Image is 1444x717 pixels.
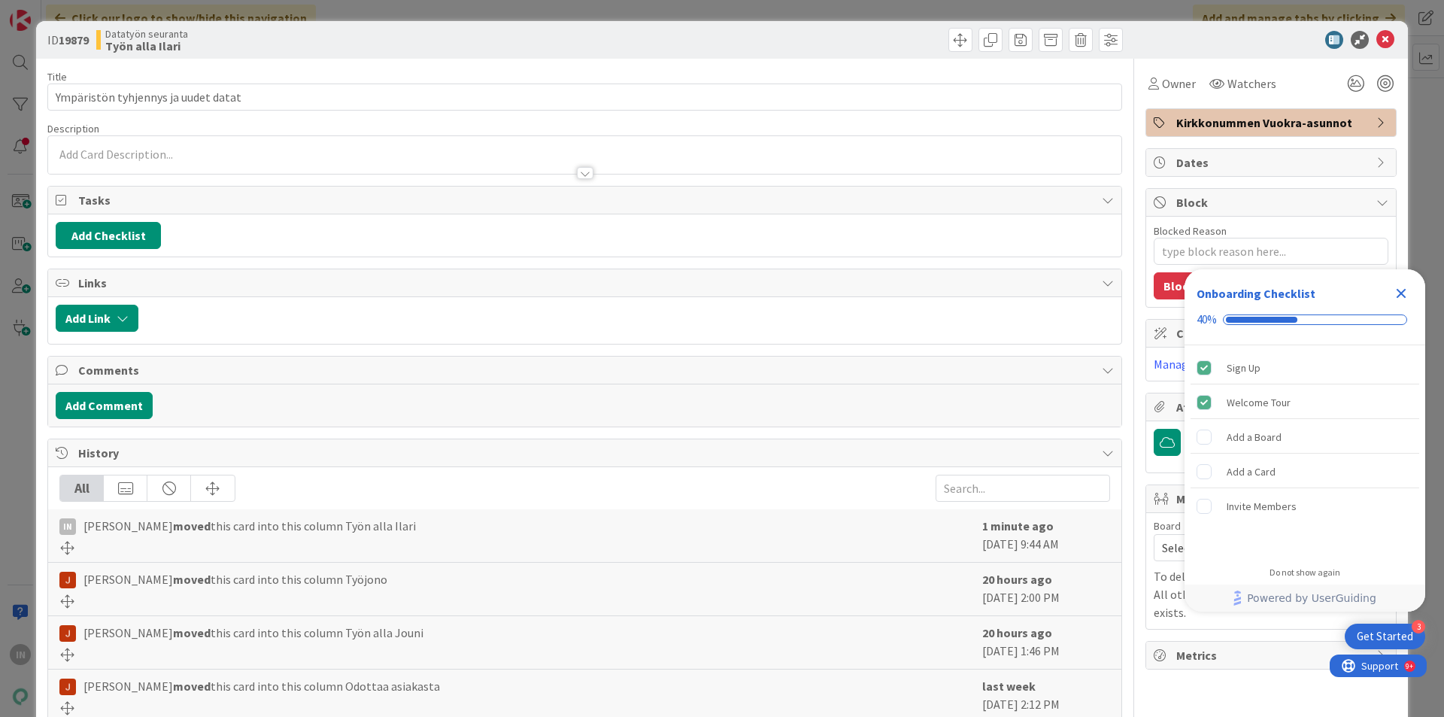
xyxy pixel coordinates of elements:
[1154,567,1388,621] p: To delete a mirror card, just delete the card. All other mirrored cards will continue to exists.
[59,32,89,47] b: 19879
[1185,585,1425,612] div: Footer
[1185,345,1425,557] div: Checklist items
[1176,490,1369,508] span: Mirrors
[83,570,387,588] span: [PERSON_NAME] this card into this column Työjono
[173,572,211,587] b: moved
[1162,537,1355,558] span: Select...
[982,679,1036,694] b: last week
[83,677,440,695] span: [PERSON_NAME] this card into this column Odottaa asiakasta
[1227,359,1260,377] div: Sign Up
[1197,313,1217,327] div: 40%
[1176,398,1369,416] span: Attachments
[1191,421,1419,454] div: Add a Board is incomplete.
[1357,629,1413,644] div: Get Started
[76,6,83,18] div: 9+
[78,191,1094,209] span: Tasks
[32,2,68,20] span: Support
[60,475,104,501] div: All
[1176,193,1369,211] span: Block
[982,517,1110,554] div: [DATE] 9:44 AM
[59,572,76,588] img: JM
[173,625,211,640] b: moved
[1227,393,1291,412] div: Welcome Tour
[982,570,1110,608] div: [DATE] 2:00 PM
[1192,585,1418,612] a: Powered by UserGuiding
[78,444,1094,462] span: History
[1154,272,1205,299] button: Block
[47,122,99,135] span: Description
[78,274,1094,292] span: Links
[982,625,1052,640] b: 20 hours ago
[1227,74,1276,93] span: Watchers
[1191,455,1419,488] div: Add a Card is incomplete.
[1191,386,1419,419] div: Welcome Tour is complete.
[1412,620,1425,633] div: 3
[982,572,1052,587] b: 20 hours ago
[83,517,416,535] span: [PERSON_NAME] this card into this column Työn alla Ilari
[78,361,1094,379] span: Comments
[1197,313,1413,327] div: Checklist progress: 40%
[1389,281,1413,305] div: Close Checklist
[1154,224,1227,238] label: Blocked Reason
[1176,114,1369,132] span: Kirkkonummen Vuokra-asunnot
[1176,153,1369,172] span: Dates
[59,625,76,642] img: JM
[1176,646,1369,664] span: Metrics
[1176,324,1369,342] span: Custom Fields
[1227,428,1282,446] div: Add a Board
[982,624,1110,661] div: [DATE] 1:46 PM
[56,392,153,419] button: Add Comment
[1227,497,1297,515] div: Invite Members
[105,40,188,52] b: Työn alla Ilari
[982,518,1054,533] b: 1 minute ago
[83,624,423,642] span: [PERSON_NAME] this card into this column Työn alla Jouni
[1191,490,1419,523] div: Invite Members is incomplete.
[105,28,188,40] span: Datatyön seuranta
[1227,463,1276,481] div: Add a Card
[47,84,1122,111] input: type card name here...
[59,679,76,695] img: JM
[173,518,211,533] b: moved
[982,677,1110,715] div: [DATE] 2:12 PM
[47,70,67,84] label: Title
[1270,567,1340,579] div: Do not show again
[1191,351,1419,384] div: Sign Up is complete.
[1185,269,1425,612] div: Checklist Container
[1247,589,1376,607] span: Powered by UserGuiding
[1162,74,1196,93] span: Owner
[56,305,138,332] button: Add Link
[1154,357,1270,372] a: Manage Custom Fields
[1345,624,1425,649] div: Open Get Started checklist, remaining modules: 3
[1154,521,1181,531] span: Board
[936,475,1110,502] input: Search...
[59,518,76,535] div: IN
[173,679,211,694] b: moved
[47,31,89,49] span: ID
[1197,284,1315,302] div: Onboarding Checklist
[56,222,161,249] button: Add Checklist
